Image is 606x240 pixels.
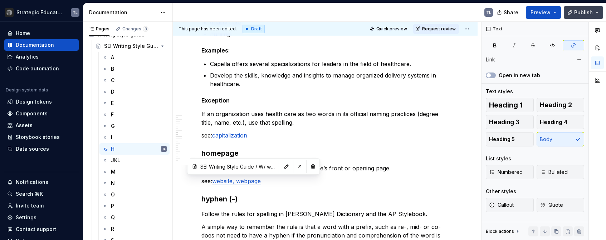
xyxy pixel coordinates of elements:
[212,132,247,139] a: capitalization
[540,101,572,109] span: Heading 2
[537,165,585,179] button: Bulleted
[111,111,114,118] div: F
[526,6,561,19] button: Preview
[4,96,79,107] a: Design tokens
[1,5,82,20] button: Strategic Education Inc. Writing ResourcesTL
[6,87,48,93] div: Design system data
[99,97,170,109] a: E
[16,98,52,105] div: Design tokens
[111,168,116,175] div: M
[574,9,593,16] span: Publish
[111,202,114,210] div: P
[4,120,79,131] a: Assets
[486,10,491,15] div: TL
[111,214,115,221] div: Q
[493,6,523,19] button: Share
[4,224,79,235] button: Contact support
[111,122,115,130] div: G
[99,120,170,132] a: G
[210,71,449,88] p: Develop the skills, knowledge and insights to manage organized delivery systems in healthcare.
[89,9,157,16] div: Documentation
[16,179,48,186] div: Notifications
[4,176,79,188] button: Notifications
[489,169,523,176] span: Numbered
[486,188,516,195] div: Other styles
[201,131,449,140] p: see:
[16,226,56,233] div: Contact support
[111,77,114,84] div: C
[486,226,521,236] div: Block actions
[179,26,237,32] span: This page has been edited.
[99,143,170,155] a: HTL
[486,98,534,112] button: Heading 1
[122,26,148,32] div: Changes
[111,145,114,152] div: H
[486,155,511,162] div: List styles
[243,25,265,33] div: Draft
[111,225,114,232] div: R
[489,101,523,109] span: Heading 1
[16,9,62,16] div: Strategic Education Inc. Writing Resources
[201,110,449,127] p: If an organization uses health care as two words in its official naming practices (degree title, ...
[486,88,513,95] div: Text styles
[16,134,60,141] div: Storybook stories
[143,26,148,32] span: 3
[201,177,449,185] p: see:
[486,165,534,179] button: Numbered
[210,60,449,68] p: Capella offers several specializations for leaders in the field of healthcare.
[4,39,79,51] a: Documentation
[5,8,14,17] img: 3ce36157-9fde-47d2-9eb8-fa8ebb961d3d.png
[16,65,59,72] div: Code automation
[537,198,585,212] button: Quote
[111,100,114,107] div: E
[73,10,78,15] div: TL
[99,166,170,177] a: M
[540,169,568,176] span: Bulleted
[111,54,114,61] div: A
[16,122,33,129] div: Assets
[537,115,585,129] button: Heading 4
[4,143,79,155] a: Data sources
[486,132,534,146] button: Heading 5
[16,30,30,37] div: Home
[486,198,534,212] button: Callout
[201,195,238,203] strong: hyphen (-)
[99,223,170,235] a: R
[486,115,534,129] button: Heading 3
[4,27,79,39] a: Home
[422,26,456,32] span: Request review
[99,177,170,189] a: N
[367,24,410,34] button: Quick preview
[413,24,459,34] button: Request review
[537,98,585,112] button: Heading 2
[201,149,239,157] strong: homepage
[4,212,79,223] a: Settings
[89,26,109,32] div: Pages
[99,86,170,97] a: D
[16,110,48,117] div: Components
[564,6,603,19] button: Publish
[212,177,261,185] a: website, webpage
[4,131,79,143] a: Storybook stories
[4,51,79,62] a: Analytics
[99,63,170,75] a: B
[489,119,519,126] span: Heading 3
[111,191,115,198] div: O
[16,41,54,49] div: Documentation
[489,136,515,143] span: Heading 5
[93,40,170,52] a: SEI Writing Style Guide
[540,119,567,126] span: Heading 4
[99,52,170,63] a: A
[4,108,79,119] a: Components
[504,9,518,16] span: Share
[99,132,170,143] a: I
[99,75,170,86] a: C
[99,200,170,212] a: P
[99,212,170,223] a: Q
[16,202,44,209] div: Invite team
[99,155,170,166] a: JKL
[16,53,39,60] div: Analytics
[531,9,551,16] span: Preview
[111,157,120,164] div: JKL
[486,229,514,234] div: Block actions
